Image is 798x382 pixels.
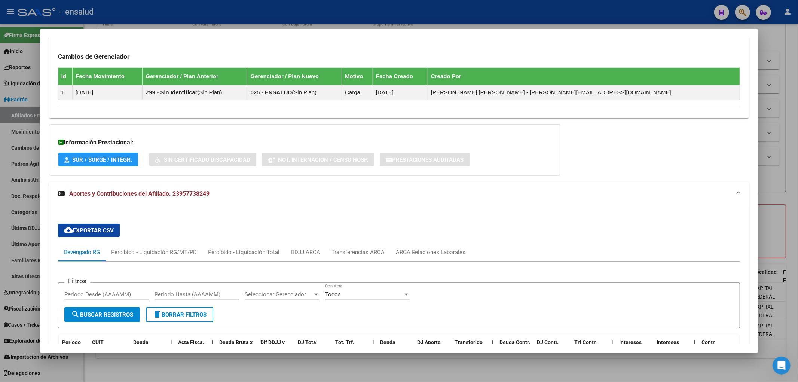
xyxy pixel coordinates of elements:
span: Todos [325,291,341,298]
div: Profile image for LudmilaGracias[PERSON_NAME]•Hace 2h [8,112,142,140]
datatable-header-cell: DJ Contr. Total [534,334,572,367]
mat-icon: cloud_download [64,226,73,235]
datatable-header-cell: | [168,334,175,367]
span: Intereses Contr. [620,339,642,354]
span: Sin Plan [294,89,315,95]
td: [DATE] [73,85,143,100]
datatable-header-cell: Intereses Aporte [654,334,691,367]
th: Gerenciador / Plan Nuevo [247,68,342,85]
button: Mensajes [75,233,150,263]
td: 1 [58,85,72,100]
button: Prestaciones Auditadas [380,153,470,166]
div: Envíanos un mensaje [7,144,142,164]
th: Creado Por [428,68,740,85]
span: Tot. Trf. [GEOGRAPHIC_DATA] [335,339,386,354]
div: ARCA Relaciones Laborales [396,248,466,256]
h3: Información Prestacional: [58,138,551,147]
span: Deuda Contr. [500,339,531,345]
span: Exportar CSV [64,227,114,234]
span: Aportes y Contribuciones del Afiliado: 23957738249 [69,190,210,197]
span: Prestaciones Auditadas [392,156,464,163]
strong: Z99 - Sin Identificar [146,89,197,95]
span: | [212,339,213,345]
span: Mensajes [100,252,124,257]
datatable-header-cell: DJ Total [295,334,332,367]
td: [PERSON_NAME] [PERSON_NAME] - [PERSON_NAME][EMAIL_ADDRESS][DOMAIN_NAME] [428,85,740,100]
button: Exportar CSV [58,224,120,237]
span: SUR / SURGE / INTEGR. [72,156,132,163]
div: Mensaje recienteProfile image for LudmilaGracias[PERSON_NAME]•Hace 2h [7,101,142,140]
datatable-header-cell: Tot. Trf. Bruto [332,334,370,367]
span: Deuda Bruta x ARCA [219,339,253,354]
span: DJ Aporte Total [418,339,441,354]
h3: Filtros [64,277,90,285]
th: Gerenciador / Plan Anterior [143,68,247,85]
span: Intereses Aporte [657,339,679,354]
datatable-header-cell: Contr. Empresa [699,334,736,367]
span: DJ Contr. Total [537,339,559,354]
div: Devengado RG [64,248,100,256]
p: Hola! [PERSON_NAME] [15,53,135,79]
span: | [492,339,494,345]
datatable-header-cell: | [691,334,699,367]
datatable-header-cell: | [209,334,216,367]
datatable-header-cell: Deuda Contr. [497,334,534,367]
datatable-header-cell: Intereses Contr. [617,334,654,367]
h3: Cambios de Gerenciador [58,52,740,61]
datatable-header-cell: | [370,334,377,367]
p: Necesitás ayuda? [15,79,135,91]
div: Percibido - Liquidación Total [208,248,279,256]
td: ( ) [143,85,247,100]
div: Envíanos un mensaje [15,150,125,158]
div: [PERSON_NAME] [33,126,77,134]
td: Carga [342,85,373,100]
strong: 025 - ENSALUD [250,89,292,95]
span: CUIT [92,339,104,345]
datatable-header-cell: | [489,334,497,367]
button: Not. Internacion / Censo Hosp. [262,153,374,166]
span: Inicio [30,252,46,257]
span: Sin Certificado Discapacidad [164,156,250,163]
span: Seleccionar Gerenciador [245,291,313,298]
datatable-header-cell: Deuda [130,334,168,367]
datatable-header-cell: Deuda Aporte [377,334,415,367]
datatable-header-cell: Deuda Bruta x ARCA [216,334,257,367]
div: Mensaje reciente [15,107,134,115]
button: Sin Certificado Discapacidad [149,153,256,166]
span: Borrar Filtros [153,311,207,318]
th: Fecha Creado [373,68,428,85]
datatable-header-cell: Transferido Aporte [452,334,489,367]
span: Período [62,339,81,345]
td: [DATE] [373,85,428,100]
span: | [694,339,696,345]
datatable-header-cell: | [609,334,617,367]
button: Borrar Filtros [146,307,213,322]
div: Cerrar [129,12,142,25]
th: Id [58,68,72,85]
datatable-header-cell: DJ Aporte Total [415,334,452,367]
span: | [171,339,172,345]
span: Dif DDJJ y Trf. [260,339,285,354]
span: | [612,339,614,345]
mat-icon: search [71,310,80,319]
button: Buscar Registros [64,307,140,322]
div: • Hace 2h [78,126,103,134]
datatable-header-cell: Acta Fisca. [175,334,209,367]
iframe: Intercom live chat [773,357,791,375]
span: Buscar Registros [71,311,133,318]
span: Not. Internacion / Censo Hosp. [278,156,368,163]
datatable-header-cell: Trf Contr. [572,334,609,367]
mat-icon: delete [153,310,162,319]
span: Trf Contr. [575,339,597,345]
datatable-header-cell: Dif DDJJ y Trf. [257,334,295,367]
div: Profile image for Ludmila [15,118,30,133]
span: Deuda [133,339,149,345]
datatable-header-cell: Período [59,334,89,367]
td: ( ) [247,85,342,100]
th: Fecha Movimiento [73,68,143,85]
div: DDJJ ARCA [291,248,320,256]
mat-expansion-panel-header: Aportes y Contribuciones del Afiliado: 23957738249 [49,182,749,206]
div: Percibido - Liquidación RG/MT/PD [111,248,197,256]
span: | [373,339,374,345]
span: Deuda Aporte [380,339,396,354]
